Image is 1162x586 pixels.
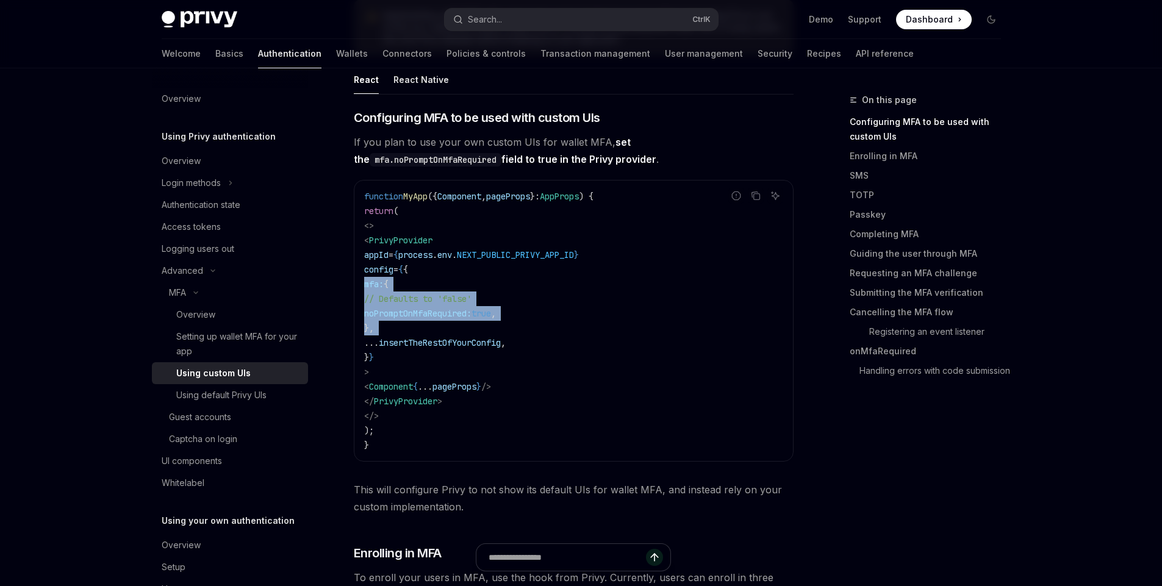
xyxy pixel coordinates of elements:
div: Setup [162,560,185,574]
span: env [437,249,452,260]
span: } [369,352,374,363]
button: Search...CtrlK [445,9,718,30]
span: On this page [862,93,917,107]
a: Welcome [162,39,201,68]
div: Access tokens [162,220,221,234]
div: Captcha on login [169,432,237,446]
button: MFA [152,282,308,304]
a: Enrolling in MFA [850,146,1011,166]
span: . [432,249,437,260]
span: MyApp [403,191,428,202]
div: Using custom UIs [176,366,251,381]
a: Cancelling the MFA flow [850,302,1011,322]
span: } [476,381,481,392]
div: Logging users out [162,241,234,256]
span: AppProps [540,191,579,202]
img: dark logo [162,11,237,28]
span: { [413,381,418,392]
span: If you plan to use your own custom UIs for wallet MFA, . [354,134,794,168]
a: Transaction management [540,39,650,68]
span: > [364,366,369,377]
span: ... [418,381,432,392]
span: { [384,279,389,290]
a: Guest accounts [152,406,308,428]
div: Search... [468,12,502,27]
a: Passkey [850,205,1011,224]
span: NEXT_PUBLIC_PRIVY_APP_ID [457,249,574,260]
span: /> [481,381,491,392]
div: Overview [162,538,201,552]
span: ({ [428,191,437,202]
span: Ctrl K [692,15,711,24]
button: Send message [646,549,663,566]
a: Requesting an MFA challenge [850,263,1011,283]
button: Toggle dark mode [981,10,1001,29]
span: ... [364,337,379,348]
span: , [481,191,486,202]
span: : [535,191,540,202]
div: Advanced [162,263,203,278]
span: , [501,337,506,348]
div: MFA [169,285,186,300]
a: SMS [850,166,1011,185]
span: = [393,264,398,275]
a: Setting up wallet MFA for your app [152,326,308,362]
a: API reference [856,39,914,68]
div: Overview [176,307,215,322]
span: PrivyProvider [374,396,437,407]
span: = [389,249,393,260]
span: { [403,264,408,275]
button: Copy the contents from the code block [748,188,764,204]
span: } [574,249,579,260]
span: } [530,191,535,202]
a: Authentication state [152,194,308,216]
div: Login methods [162,176,221,190]
span: Configuring MFA to be used with custom UIs [354,109,600,126]
a: Setup [152,556,308,578]
a: Handling errors with code submission [850,361,1011,381]
a: Using custom UIs [152,362,308,384]
span: insertTheRestOfYourConfig [379,337,501,348]
span: process [398,249,432,260]
button: React Native [393,65,449,94]
button: React [354,65,379,94]
span: pageProps [432,381,476,392]
span: < [364,235,369,246]
a: Demo [809,13,833,26]
button: Ask AI [767,188,783,204]
button: Login methods [152,172,308,194]
span: config [364,264,393,275]
span: appId [364,249,389,260]
div: Guest accounts [169,410,231,424]
a: Whitelabel [152,472,308,494]
a: UI components [152,450,308,472]
span: }, [364,323,374,334]
div: Using default Privy UIs [176,388,267,402]
span: ( [393,205,398,216]
a: Policies & controls [447,39,526,68]
div: UI components [162,454,222,468]
span: ); [364,425,374,436]
strong: set the field to true in the Privy provider [354,136,656,165]
input: Ask a question... [489,544,646,571]
span: > [437,396,442,407]
a: Captcha on login [152,428,308,450]
h5: Using your own authentication [162,513,295,528]
a: TOTP [850,185,1011,205]
span: // Defaults to 'false' [364,293,472,304]
span: <> [364,220,374,231]
span: noPromptOnMfaRequired: [364,308,472,319]
code: mfa.noPromptOnMfaRequired [370,153,501,166]
div: Overview [162,91,201,106]
span: pageProps [486,191,530,202]
span: ) { [579,191,594,202]
h5: Using Privy authentication [162,129,276,144]
span: } [364,352,369,363]
span: PrivyProvider [369,235,432,246]
span: </> [364,410,379,421]
a: onMfaRequired [850,341,1011,361]
a: Authentication [258,39,321,68]
span: </ [364,396,374,407]
button: Advanced [152,260,308,282]
a: Submitting the MFA verification [850,283,1011,302]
